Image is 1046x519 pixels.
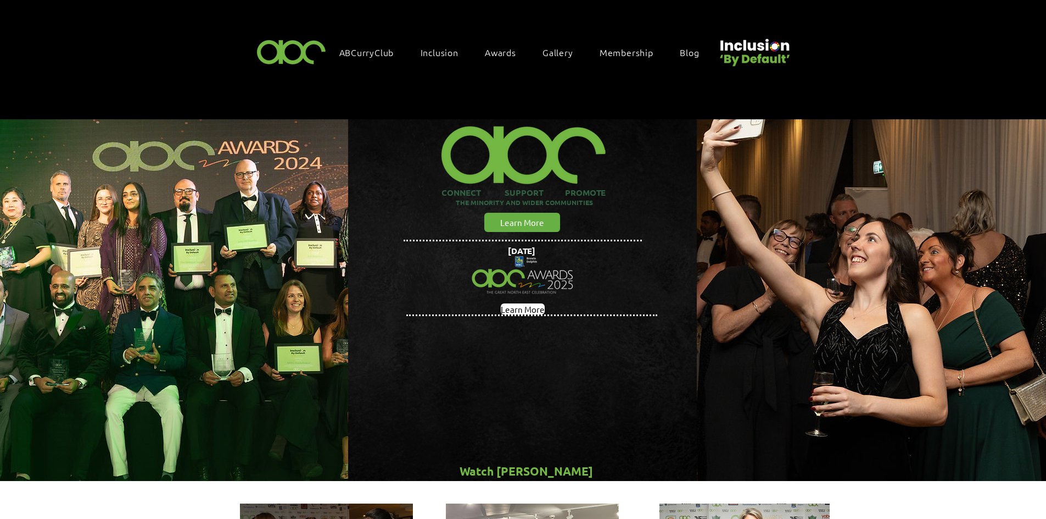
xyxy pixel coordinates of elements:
span: [DATE] [508,245,535,256]
img: Untitled design (22).png [716,30,792,68]
div: Inclusion [415,41,475,64]
div: Your Video Title Video Player [431,321,607,510]
a: ABCurryClub [334,41,411,64]
span: Gallery [542,46,573,58]
span: THE MINORITY AND WIDER COMMUNITIES [456,198,593,207]
a: Gallery [537,41,590,64]
span: Watch [PERSON_NAME] [460,463,593,478]
a: Blog [674,41,715,64]
span: Inclusion [421,46,458,58]
span: Blog [680,46,699,58]
a: Learn More [501,303,545,314]
span: CONNECT SUPPORT PROMOTE [441,187,606,198]
span: Learn More [501,303,545,315]
div: Awards [479,41,533,64]
img: Northern Insights Double Pager Apr 2025.png [466,244,580,307]
span: Membership [600,46,653,58]
span: ABCurryClub [339,46,394,58]
nav: Site [334,41,716,64]
img: abc background hero black.png [348,119,697,501]
span: Learn More [500,217,544,228]
span: Awards [485,46,516,58]
a: Membership [594,41,670,64]
img: ABC-Logo-Blank-Background-01-01-2_edited.png [435,112,611,187]
a: Learn More [484,213,560,232]
img: ABC-Logo-Blank-Background-01-01-2.png [254,35,329,68]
